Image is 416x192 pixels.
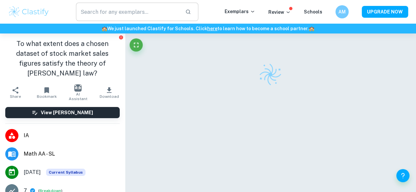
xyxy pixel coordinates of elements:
[338,8,346,15] h6: AM
[362,6,408,18] button: UPGRADE NOW
[46,169,86,176] span: Current Syllabus
[8,5,50,18] img: Clastify logo
[24,150,120,158] span: Math AA - SL
[10,94,21,99] span: Share
[41,109,93,116] h6: View [PERSON_NAME]
[335,5,349,18] button: AM
[37,94,57,99] span: Bookmark
[256,60,284,89] img: Clastify logo
[1,25,415,32] h6: We just launched Clastify for Schools. Click to learn how to become a school partner.
[119,35,124,40] button: Report issue
[46,169,86,176] div: This exemplar is based on the current syllabus. Feel free to refer to it for inspiration/ideas wh...
[94,83,125,102] button: Download
[207,26,217,31] a: here
[304,9,322,14] a: Schools
[130,38,143,52] button: Fullscreen
[5,107,120,118] button: View [PERSON_NAME]
[5,39,120,78] h1: To what extent does a chosen dataset of stock market sales figures satisfy the theory of [PERSON_...
[100,94,119,99] span: Download
[102,26,107,31] span: 🏫
[268,9,291,16] p: Review
[396,169,409,182] button: Help and Feedback
[225,8,255,15] p: Exemplars
[24,132,120,139] span: IA
[66,92,90,101] span: AI Assistant
[31,83,62,102] button: Bookmark
[74,84,82,92] img: AI Assistant
[62,83,94,102] button: AI Assistant
[76,3,180,21] input: Search for any exemplars...
[309,26,314,31] span: 🏫
[24,168,41,176] span: [DATE]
